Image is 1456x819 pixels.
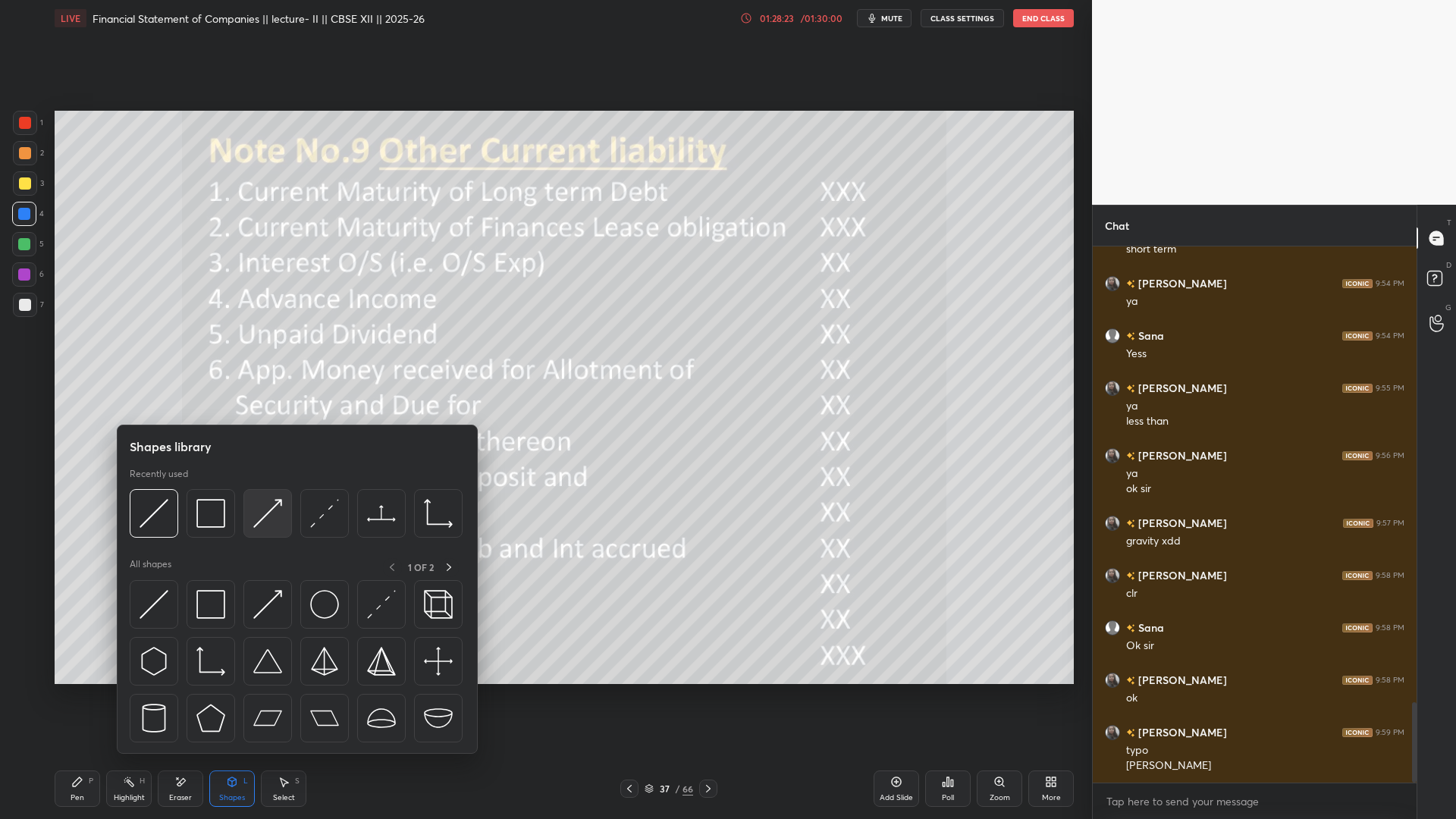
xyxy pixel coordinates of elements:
[1376,571,1404,580] div: 9:58 PM
[253,647,282,676] img: svg+xml;charset=utf-8,%3Csvg%20xmlns%3D%22http%3A%2F%2Fwww.w3.org%2F2000%2Fsvg%22%20width%3D%2238...
[1135,515,1227,531] h6: [PERSON_NAME]
[196,590,225,619] img: svg+xml;charset=utf-8,%3Csvg%20xmlns%3D%22http%3A%2F%2Fwww.w3.org%2F2000%2Fsvg%22%20width%3D%2234...
[990,794,1010,802] div: Zoom
[130,468,188,480] p: Recently used
[1126,534,1404,549] div: gravity xdd
[1042,794,1061,802] div: More
[1126,452,1135,460] img: no-rating-badge.077c3623.svg
[12,232,44,256] div: 5
[1376,331,1404,340] div: 9:54 PM
[1342,331,1373,340] img: iconic-dark.1390631f.png
[1126,624,1135,632] img: no-rating-badge.077c3623.svg
[1376,519,1404,528] div: 9:57 PM
[1343,519,1373,528] img: iconic-dark.1390631f.png
[140,499,168,528] img: svg+xml;charset=utf-8,%3Csvg%20xmlns%3D%22http%3A%2F%2Fwww.w3.org%2F2000%2Fsvg%22%20width%3D%2230...
[1126,639,1404,654] div: Ok sir
[13,293,44,317] div: 7
[1126,691,1404,706] div: ok
[1135,567,1227,583] h6: [PERSON_NAME]
[1342,451,1373,460] img: iconic-dark.1390631f.png
[310,499,339,528] img: svg+xml;charset=utf-8,%3Csvg%20xmlns%3D%22http%3A%2F%2Fwww.w3.org%2F2000%2Fsvg%22%20width%3D%2230...
[253,499,282,528] img: svg+xml;charset=utf-8,%3Csvg%20xmlns%3D%22http%3A%2F%2Fwww.w3.org%2F2000%2Fsvg%22%20width%3D%2230...
[114,794,145,802] div: Highlight
[1105,328,1120,344] img: default.png
[367,704,396,733] img: svg+xml;charset=utf-8,%3Csvg%20xmlns%3D%22http%3A%2F%2Fwww.w3.org%2F2000%2Fsvg%22%20width%3D%2238...
[12,262,44,287] div: 6
[1013,9,1074,27] button: End Class
[1126,586,1404,601] div: clr
[71,794,84,802] div: Pen
[1135,447,1227,463] h6: [PERSON_NAME]
[243,777,248,785] div: L
[1126,280,1135,288] img: no-rating-badge.077c3623.svg
[881,13,902,24] span: mute
[367,647,396,676] img: svg+xml;charset=utf-8,%3Csvg%20xmlns%3D%22http%3A%2F%2Fwww.w3.org%2F2000%2Fsvg%22%20width%3D%2234...
[1105,725,1120,740] img: 89e85491cbff4a42848b9cd90f0273ab.jpg
[880,794,913,802] div: Add Slide
[273,794,295,802] div: Select
[1376,384,1404,393] div: 9:55 PM
[130,438,212,456] h5: Shapes library
[169,794,192,802] div: Eraser
[1135,672,1227,688] h6: [PERSON_NAME]
[1342,728,1373,737] img: iconic-dark.1390631f.png
[310,704,339,733] img: svg+xml;charset=utf-8,%3Csvg%20xmlns%3D%22http%3A%2F%2Fwww.w3.org%2F2000%2Fsvg%22%20width%3D%2244...
[682,782,693,795] div: 66
[310,590,339,619] img: svg+xml;charset=utf-8,%3Csvg%20xmlns%3D%22http%3A%2F%2Fwww.w3.org%2F2000%2Fsvg%22%20width%3D%2236...
[219,794,245,802] div: Shapes
[1135,724,1227,740] h6: [PERSON_NAME]
[408,561,434,573] p: 1 OF 2
[295,777,300,785] div: S
[657,784,672,793] div: 37
[140,647,168,676] img: svg+xml;charset=utf-8,%3Csvg%20xmlns%3D%22http%3A%2F%2Fwww.w3.org%2F2000%2Fsvg%22%20width%3D%2230...
[1126,466,1404,482] div: ya
[1376,676,1404,685] div: 9:58 PM
[1342,623,1373,632] img: iconic-dark.1390631f.png
[1105,276,1120,291] img: 89e85491cbff4a42848b9cd90f0273ab.jpg
[675,784,679,793] div: /
[424,499,453,528] img: svg+xml;charset=utf-8,%3Csvg%20xmlns%3D%22http%3A%2F%2Fwww.w3.org%2F2000%2Fsvg%22%20width%3D%2233...
[798,14,845,23] div: / 01:30:00
[13,111,43,135] div: 1
[424,647,453,676] img: svg+xml;charset=utf-8,%3Csvg%20xmlns%3D%22http%3A%2F%2Fwww.w3.org%2F2000%2Fsvg%22%20width%3D%2240...
[1376,623,1404,632] div: 9:58 PM
[1126,743,1404,758] div: typo
[1105,568,1120,583] img: 89e85491cbff4a42848b9cd90f0273ab.jpg
[1126,519,1135,528] img: no-rating-badge.077c3623.svg
[130,558,171,577] p: All shapes
[1135,620,1164,635] h6: Sana
[942,794,954,802] div: Poll
[1446,259,1451,271] p: D
[1105,381,1120,396] img: 89e85491cbff4a42848b9cd90f0273ab.jpg
[1126,676,1135,685] img: no-rating-badge.077c3623.svg
[1342,676,1373,685] img: iconic-dark.1390631f.png
[1126,572,1135,580] img: no-rating-badge.077c3623.svg
[1126,332,1135,340] img: no-rating-badge.077c3623.svg
[857,9,912,27] button: mute
[1105,673,1120,688] img: 89e85491cbff4a42848b9cd90f0273ab.jpg
[93,11,425,26] h4: Financial Statement of Companies || lecture- II || CBSE XII || 2025-26
[89,777,93,785] div: P
[1135,328,1164,344] h6: Sana
[1376,728,1404,737] div: 9:59 PM
[1105,620,1120,635] img: default.png
[1342,279,1373,288] img: iconic-dark.1390631f.png
[1093,206,1141,246] p: Chat
[196,647,225,676] img: svg+xml;charset=utf-8,%3Csvg%20xmlns%3D%22http%3A%2F%2Fwww.w3.org%2F2000%2Fsvg%22%20width%3D%2233...
[1126,729,1135,737] img: no-rating-badge.077c3623.svg
[367,499,396,528] img: svg+xml;charset=utf-8,%3Csvg%20xmlns%3D%22http%3A%2F%2Fwww.w3.org%2F2000%2Fsvg%22%20width%3D%2244...
[1445,302,1451,313] p: G
[1126,399,1404,414] div: ya
[1126,294,1404,309] div: ya
[196,499,225,528] img: svg+xml;charset=utf-8,%3Csvg%20xmlns%3D%22http%3A%2F%2Fwww.w3.org%2F2000%2Fsvg%22%20width%3D%2234...
[367,590,396,619] img: svg+xml;charset=utf-8,%3Csvg%20xmlns%3D%22http%3A%2F%2Fwww.w3.org%2F2000%2Fsvg%22%20width%3D%2230...
[921,9,1004,27] button: CLASS SETTINGS
[140,704,168,733] img: svg+xml;charset=utf-8,%3Csvg%20xmlns%3D%22http%3A%2F%2Fwww.w3.org%2F2000%2Fsvg%22%20width%3D%2228...
[1135,275,1227,291] h6: [PERSON_NAME]
[1126,242,1404,257] div: short term
[1093,246,1417,783] div: grid
[13,141,44,165] div: 2
[1447,217,1451,228] p: T
[424,704,453,733] img: svg+xml;charset=utf-8,%3Csvg%20xmlns%3D%22http%3A%2F%2Fwww.w3.org%2F2000%2Fsvg%22%20width%3D%2238...
[55,9,86,27] div: LIVE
